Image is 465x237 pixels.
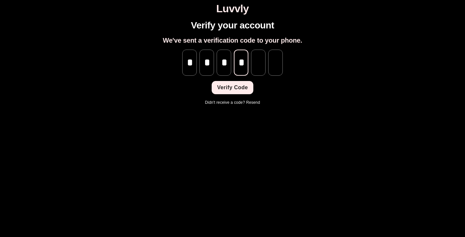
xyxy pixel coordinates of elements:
[246,100,260,105] a: Resend
[212,81,253,94] button: Verify Code
[191,20,274,31] h1: Verify your account
[163,36,302,44] h2: We've sent a verification code to your phone.
[205,99,260,105] p: Didn't receive a code?
[3,3,462,15] h1: Luvvly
